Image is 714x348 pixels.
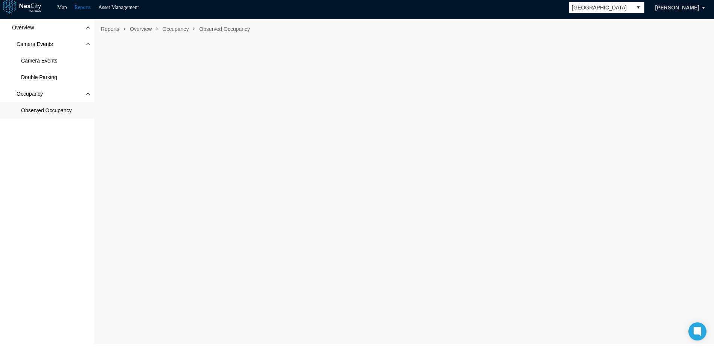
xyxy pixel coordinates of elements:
button: select [632,2,644,13]
span: Overview [12,24,34,31]
span: Observed Occupancy [196,23,253,35]
span: Reports [98,23,122,35]
span: Observed Occupancy [21,107,72,114]
span: [GEOGRAPHIC_DATA] [572,4,629,11]
button: [PERSON_NAME] [647,1,707,14]
span: Double Parking [21,73,57,81]
span: [PERSON_NAME] [655,4,699,11]
a: Reports [75,5,91,10]
span: Camera Events [17,40,53,48]
a: Asset Management [98,5,139,10]
a: Map [57,5,67,10]
span: Camera Events [21,57,57,64]
span: Overview [127,23,155,35]
span: Occupancy [17,90,43,98]
span: Occupancy [159,23,192,35]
